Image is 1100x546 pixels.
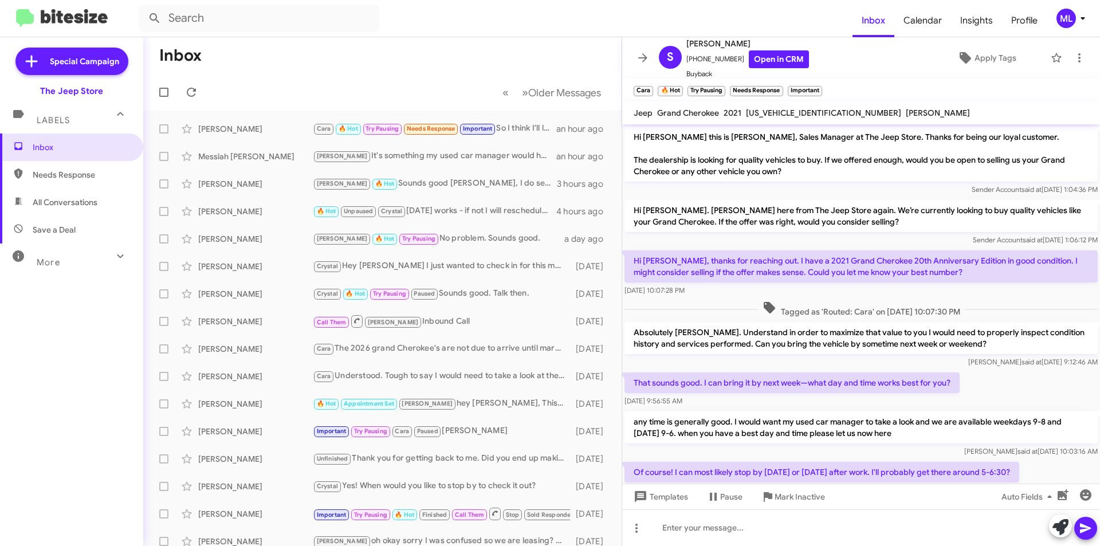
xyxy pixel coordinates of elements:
[313,342,570,355] div: The 2026 grand Cherokee's are not due to arrive until march of next year just so you are aware.
[198,343,313,355] div: [PERSON_NAME]
[746,108,901,118] span: [US_VEHICLE_IDENTIFICATION_NUMBER]
[414,290,435,297] span: Paused
[624,396,682,405] span: [DATE] 9:56:55 AM
[556,123,612,135] div: an hour ago
[951,4,1002,37] a: Insights
[973,235,1098,244] span: Sender Account [DATE] 1:06:12 PM
[198,508,313,520] div: [PERSON_NAME]
[317,511,347,518] span: Important
[313,397,570,410] div: hey [PERSON_NAME], This is [PERSON_NAME] lefthand sales manager at the jeep store. Hope you are w...
[686,50,809,68] span: [PHONE_NUMBER]
[313,425,570,438] div: [PERSON_NAME]
[375,235,395,242] span: 🔥 Hot
[15,48,128,75] a: Special Campaign
[1047,9,1087,28] button: ML
[198,178,313,190] div: [PERSON_NAME]
[317,207,336,215] span: 🔥 Hot
[964,447,1098,455] span: [PERSON_NAME] [DATE] 10:03:16 AM
[375,180,395,187] span: 🔥 Hot
[564,233,612,245] div: a day ago
[894,4,951,37] a: Calendar
[345,290,365,297] span: 🔥 Hot
[730,86,783,96] small: Needs Response
[634,108,653,118] span: Jeep
[1023,235,1043,244] span: said at
[506,511,520,518] span: Stop
[395,511,414,518] span: 🔥 Hot
[570,316,612,327] div: [DATE]
[624,322,1098,354] p: Absolutely [PERSON_NAME]. Understand in order to maximize that value to you I would need to prope...
[556,206,612,217] div: 4 hours ago
[198,316,313,327] div: [PERSON_NAME]
[373,290,406,297] span: Try Pausing
[313,177,557,190] div: Sounds good [PERSON_NAME], I do see you connected with [PERSON_NAME]. See you [DATE] !
[354,427,387,435] span: Try Pausing
[317,372,331,380] span: Cara
[1001,486,1056,507] span: Auto Fields
[852,4,894,37] span: Inbox
[395,427,409,435] span: Cara
[527,511,600,518] span: Sold Responded Historic
[313,232,564,245] div: No problem. Sounds good.
[463,125,493,132] span: Important
[1017,447,1038,455] span: said at
[515,81,608,104] button: Next
[198,453,313,465] div: [PERSON_NAME]
[317,319,347,326] span: Call Them
[354,511,387,518] span: Try Pausing
[317,235,368,242] span: [PERSON_NAME]
[496,81,608,104] nav: Page navigation example
[198,261,313,272] div: [PERSON_NAME]
[317,290,338,297] span: Crystal
[624,286,685,294] span: [DATE] 10:07:28 PM
[624,462,1019,482] p: Of course! I can most likely stop by [DATE] or [DATE] after work. I'll probably get there around ...
[366,125,399,132] span: Try Pausing
[758,301,965,317] span: Tagged as 'Routed: Cara' on [DATE] 10:07:30 PM
[344,207,374,215] span: Unpaused
[906,108,970,118] span: [PERSON_NAME]
[502,85,509,100] span: «
[313,506,570,521] div: Sounds good. Thanks
[198,233,313,245] div: [PERSON_NAME]
[624,372,960,393] p: That sounds good. I can bring it by next week—what day and time works best for you?
[1002,4,1047,37] a: Profile
[657,108,719,118] span: Grand Cherokee
[570,398,612,410] div: [DATE]
[992,486,1066,507] button: Auto Fields
[159,46,202,65] h1: Inbox
[975,48,1016,68] span: Apply Tags
[407,125,455,132] span: Needs Response
[313,150,556,163] div: It's something my used car manager would have to check out in person. Would you be interested in ...
[624,250,1098,282] p: Hi [PERSON_NAME], thanks for reaching out. I have a 2021 Grand Cherokee 20th Anniversary Edition ...
[522,85,528,100] span: »
[317,125,331,132] span: Cara
[198,426,313,437] div: [PERSON_NAME]
[313,370,570,383] div: Understood. Tough to say I would need to take a look at the current car you have to see what make...
[788,86,822,96] small: Important
[775,486,825,507] span: Mark Inactive
[528,87,601,99] span: Older Messages
[313,480,570,493] div: Yes! When would you like to stop by to check it out?
[317,180,368,187] span: [PERSON_NAME]
[634,86,653,96] small: Cara
[570,371,612,382] div: [DATE]
[139,5,379,32] input: Search
[198,481,313,492] div: [PERSON_NAME]
[968,358,1098,366] span: [PERSON_NAME] [DATE] 9:12:46 AM
[313,287,570,300] div: Sounds good. Talk then.
[667,48,674,66] span: S
[37,115,70,125] span: Labels
[624,200,1098,232] p: Hi [PERSON_NAME]. [PERSON_NAME] here from The Jeep Store again. We’re currently looking to buy qu...
[40,85,103,97] div: The Jeep Store
[752,486,834,507] button: Mark Inactive
[198,371,313,382] div: [PERSON_NAME]
[198,206,313,217] div: [PERSON_NAME]
[339,125,358,132] span: 🔥 Hot
[624,127,1098,182] p: Hi [PERSON_NAME] this is [PERSON_NAME], Sales Manager at The Jeep Store. Thanks for being our loy...
[50,56,119,67] span: Special Campaign
[368,319,419,326] span: [PERSON_NAME]
[33,169,130,180] span: Needs Response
